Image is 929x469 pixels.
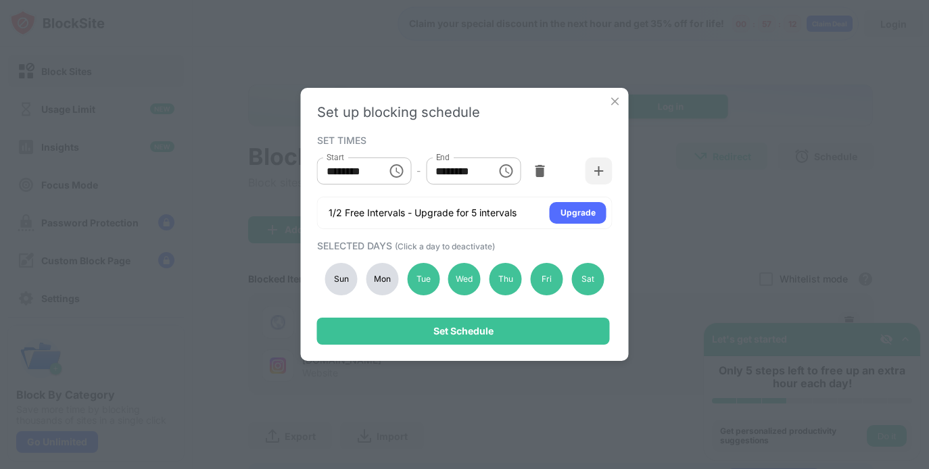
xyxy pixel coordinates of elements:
[317,134,609,145] div: SET TIMES
[561,206,596,220] div: Upgrade
[416,164,421,178] div: -
[435,151,450,163] label: End
[490,263,522,295] div: Thu
[329,206,517,220] div: 1/2 Free Intervals - Upgrade for 5 intervals
[407,263,439,295] div: Tue
[366,263,398,295] div: Mon
[571,263,604,295] div: Sat
[383,157,410,184] button: Choose time, selected time is 10:00 AM
[317,104,613,120] div: Set up blocking schedule
[492,157,519,184] button: Choose time, selected time is 9:00 PM
[325,263,358,295] div: Sun
[448,263,481,295] div: Wed
[327,151,344,163] label: Start
[531,263,563,295] div: Fri
[433,326,494,337] div: Set Schedule
[395,241,495,251] span: (Click a day to deactivate)
[609,95,622,108] img: x-button.svg
[317,240,609,251] div: SELECTED DAYS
